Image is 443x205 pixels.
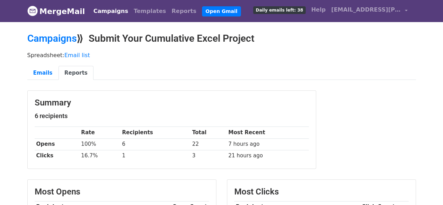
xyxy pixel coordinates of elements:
[27,66,58,80] a: Emails
[64,52,90,59] a: Email list
[191,127,227,138] th: Total
[91,4,131,18] a: Campaigns
[35,112,309,120] h5: 6 recipients
[79,150,120,162] td: 16.7%
[331,6,401,14] span: [EMAIL_ADDRESS][PERSON_NAME][DOMAIN_NAME]
[250,3,308,17] a: Daily emails left: 38
[234,187,409,197] h3: Most Clicks
[191,138,227,150] td: 22
[227,127,309,138] th: Most Recent
[169,4,199,18] a: Reports
[253,6,305,14] span: Daily emails left: 38
[120,127,191,138] th: Recipients
[35,138,79,150] th: Opens
[27,33,77,44] a: Campaigns
[35,150,79,162] th: Clicks
[120,138,191,150] td: 6
[227,150,309,162] td: 21 hours ago
[191,150,227,162] td: 3
[79,127,120,138] th: Rate
[131,4,169,18] a: Templates
[120,150,191,162] td: 1
[309,3,328,17] a: Help
[79,138,120,150] td: 100%
[27,33,416,45] h2: ⟫ Submit Your Cumulative Excel Project
[328,3,410,19] a: [EMAIL_ADDRESS][PERSON_NAME][DOMAIN_NAME]
[35,98,309,108] h3: Summary
[27,4,85,19] a: MergeMail
[35,187,209,197] h3: Most Opens
[202,6,241,16] a: Open Gmail
[58,66,94,80] a: Reports
[227,138,309,150] td: 7 hours ago
[27,52,416,59] p: Spreadsheet:
[27,6,38,16] img: MergeMail logo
